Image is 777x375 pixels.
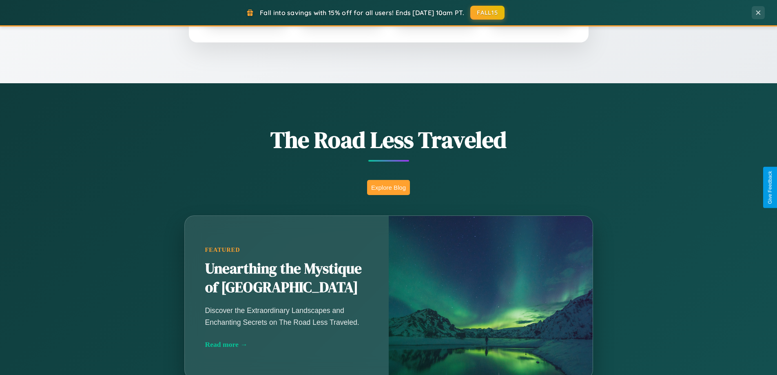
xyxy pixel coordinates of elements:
div: Read more → [205,340,368,349]
p: Discover the Extraordinary Landscapes and Enchanting Secrets on The Road Less Traveled. [205,305,368,328]
h2: Unearthing the Mystique of [GEOGRAPHIC_DATA] [205,260,368,297]
h1: The Road Less Traveled [144,124,633,155]
span: Fall into savings with 15% off for all users! Ends [DATE] 10am PT. [260,9,464,17]
button: FALL15 [470,6,505,20]
div: Featured [205,246,368,253]
div: Give Feedback [767,171,773,204]
button: Explore Blog [367,180,410,195]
